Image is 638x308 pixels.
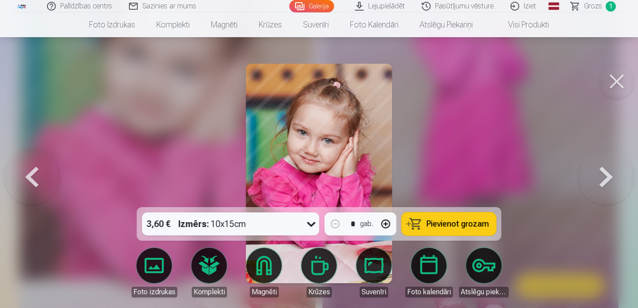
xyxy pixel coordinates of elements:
a: Foto izdrukas [129,248,179,297]
a: Suvenīri [349,248,399,297]
strong: Izmērs : [179,218,209,230]
a: Komplekti [184,248,234,297]
div: gab. [360,219,373,229]
a: Foto kalendāri [339,12,409,37]
a: Magnēti [200,12,248,37]
div: Krūzes [307,287,332,297]
div: Foto izdrukas [132,287,177,297]
a: Foto izdrukas [78,12,146,37]
img: /fa1 [17,4,27,9]
a: Visi produkti [483,12,560,37]
div: Suvenīri [360,287,388,297]
button: Pievienot grozam [402,212,496,235]
span: Grozs [584,1,602,12]
div: Atslēgu piekariņi [459,287,509,297]
span: Pievienot grozam [427,220,489,228]
a: Suvenīri [292,12,339,37]
div: 3,60 € [142,212,175,235]
div: Magnēti [250,287,279,297]
span: 1 [606,1,616,12]
a: Krūzes [248,12,292,37]
a: Komplekti [146,12,200,37]
div: 10x15cm [179,212,246,235]
div: Komplekti [192,287,227,297]
a: Krūzes [294,248,344,297]
a: Atslēgu piekariņi [459,248,509,297]
a: Foto kalendāri [404,248,454,297]
a: Magnēti [239,248,289,297]
a: Atslēgu piekariņi [409,12,483,37]
div: Foto kalendāri [405,287,453,297]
